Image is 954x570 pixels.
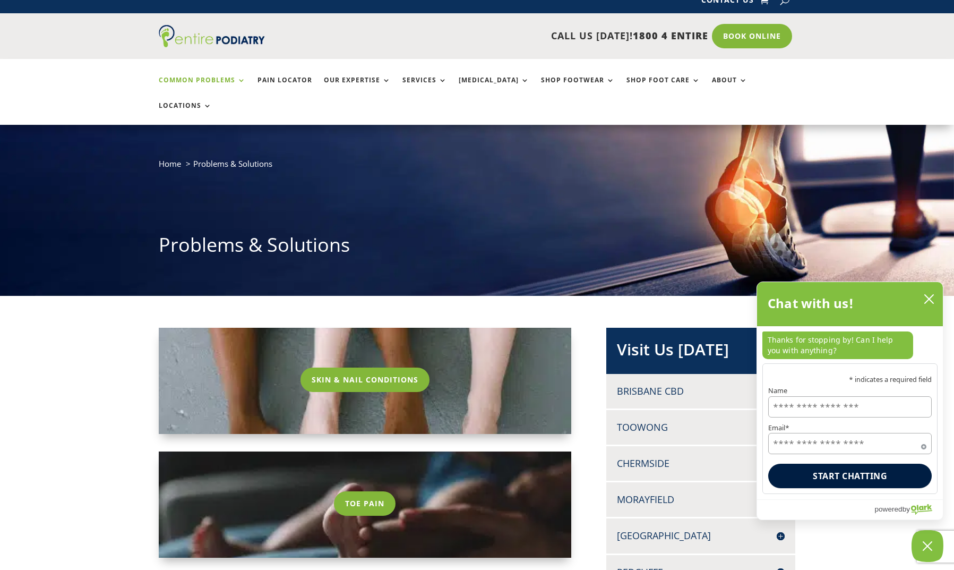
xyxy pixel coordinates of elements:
button: Close Chatbox [912,530,943,562]
a: [MEDICAL_DATA] [459,76,529,99]
button: Start chatting [768,464,932,488]
a: Skin & Nail Conditions [300,368,429,392]
a: Common Problems [159,76,246,99]
span: powered [874,503,902,516]
span: Problems & Solutions [193,158,272,169]
h2: Visit Us [DATE] [617,338,785,366]
label: Name [768,387,932,394]
p: Thanks for stopping by! Can I help you with anything? [762,331,913,359]
a: Services [402,76,447,99]
h1: Problems & Solutions [159,232,796,263]
a: Shop Foot Care [626,76,700,99]
label: Email* [768,424,932,431]
div: chat [757,326,943,363]
img: logo (1) [159,25,265,47]
h2: Chat with us! [768,293,854,314]
h4: Brisbane CBD [617,385,785,398]
h4: Toowong [617,421,785,434]
a: Entire Podiatry [159,39,265,49]
span: Required field [921,442,926,447]
p: CALL US [DATE]! [306,29,708,43]
div: olark chatbox [757,282,943,520]
h4: [GEOGRAPHIC_DATA] [617,529,785,542]
a: Our Expertise [324,76,391,99]
span: by [903,503,910,516]
a: Book Online [712,24,792,48]
a: About [712,76,747,99]
a: Toe Pain [334,491,396,516]
h4: Chermside [617,457,785,470]
button: close chatbox [921,291,938,307]
a: Powered by Olark [874,500,943,520]
h4: Morayfield [617,493,785,506]
input: Email [768,433,932,454]
input: Name [768,396,932,418]
p: * indicates a required field [768,376,932,383]
nav: breadcrumb [159,157,796,178]
span: 1800 4 ENTIRE [633,29,708,42]
a: Home [159,158,181,169]
a: Locations [159,102,212,125]
a: Pain Locator [257,76,312,99]
a: Shop Footwear [541,76,615,99]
